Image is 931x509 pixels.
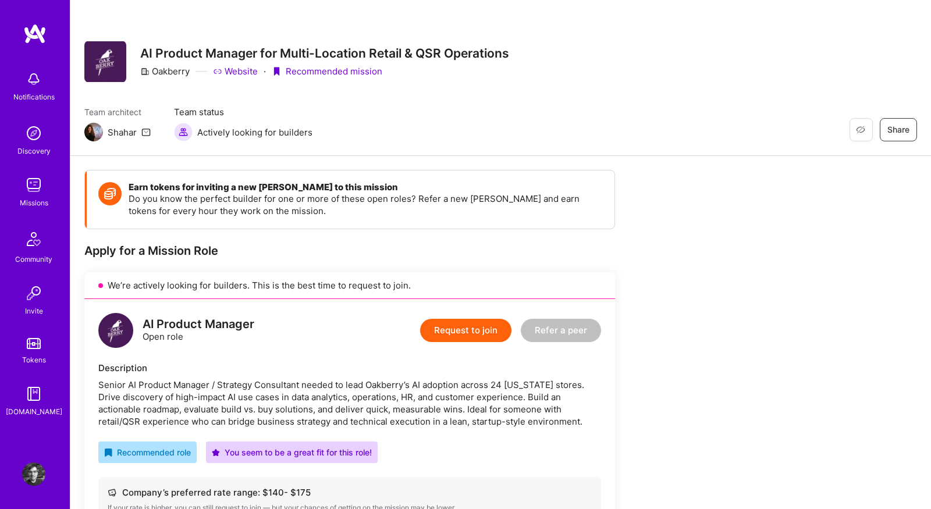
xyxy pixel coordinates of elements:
div: Discovery [17,145,51,157]
i: icon EyeClosed [856,125,865,134]
button: Refer a peer [521,319,601,342]
div: Description [98,362,601,374]
div: Recommended role [104,446,191,458]
i: icon CompanyGray [140,67,150,76]
img: teamwork [22,173,45,197]
img: Token icon [98,182,122,205]
img: discovery [22,122,45,145]
div: You seem to be a great fit for this role! [212,446,372,458]
a: User Avatar [19,462,48,486]
img: logo [98,313,133,348]
i: icon RecommendedBadge [104,449,112,457]
div: Community [15,253,52,265]
img: Invite [22,282,45,305]
img: Actively looking for builders [174,123,193,141]
i: icon Mail [141,127,151,137]
div: Senior AI Product Manager / Strategy Consultant needed to lead Oakberry’s AI adoption across 24 [... [98,379,601,428]
div: We’re actively looking for builders. This is the best time to request to join. [84,272,615,299]
span: Actively looking for builders [197,126,312,138]
button: Request to join [420,319,511,342]
h3: AI Product Manager for Multi-Location Retail & QSR Operations [140,46,509,60]
div: AI Product Manager [143,318,254,330]
span: Share [887,124,909,136]
img: logo [23,23,47,44]
h4: Earn tokens for inviting a new [PERSON_NAME] to this mission [129,182,603,193]
div: Company’s preferred rate range: $ 140 - $ 175 [108,486,592,499]
a: Website [213,65,258,77]
div: Notifications [13,91,55,103]
img: bell [22,67,45,91]
img: Team Architect [84,123,103,141]
p: Do you know the perfect builder for one or more of these open roles? Refer a new [PERSON_NAME] an... [129,193,603,217]
button: Share [880,118,917,141]
i: icon PurpleStar [212,449,220,457]
img: Community [20,225,48,253]
div: Shahar [108,126,137,138]
span: Team status [174,106,312,118]
div: Tokens [22,354,46,366]
div: Recommended mission [272,65,382,77]
span: Team architect [84,106,151,118]
i: icon PurpleRibbon [272,67,281,76]
i: icon Cash [108,488,116,497]
img: guide book [22,382,45,405]
div: Missions [20,197,48,209]
img: User Avatar [22,462,45,486]
div: [DOMAIN_NAME] [6,405,62,418]
img: Company Logo [84,41,126,82]
div: Apply for a Mission Role [84,243,615,258]
div: · [264,65,266,77]
img: tokens [27,338,41,349]
div: Open role [143,318,254,343]
div: Invite [25,305,43,317]
div: Oakberry [140,65,190,77]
